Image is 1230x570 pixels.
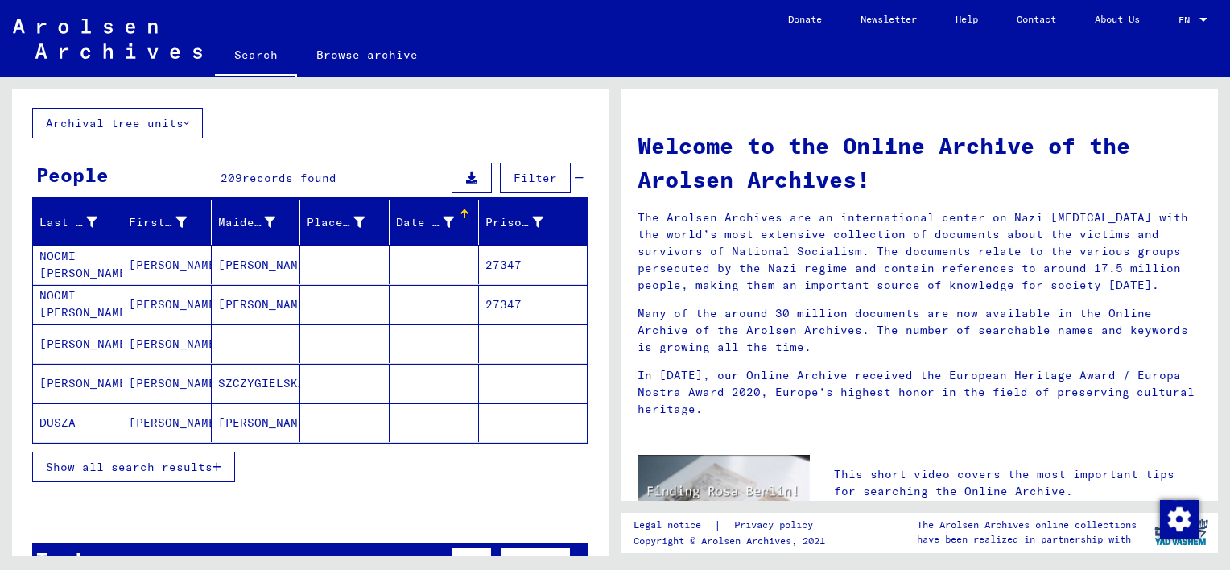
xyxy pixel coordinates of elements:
[638,129,1202,196] h1: Welcome to the Online Archive of the Arolsen Archives!
[485,209,568,235] div: Prisoner #
[834,466,1202,500] p: This short video covers the most important tips for searching the Online Archive.
[33,364,122,403] mat-cell: [PERSON_NAME]
[479,246,587,284] mat-cell: 27347
[479,285,587,324] mat-cell: 27347
[39,214,97,231] div: Last Name
[514,556,557,570] span: Filter
[122,200,212,245] mat-header-cell: First Name
[638,305,1202,356] p: Many of the around 30 million documents are now available in the Online Archive of the Arolsen Ar...
[307,209,389,235] div: Place of Birth
[307,214,365,231] div: Place of Birth
[122,324,212,363] mat-cell: [PERSON_NAME]
[485,214,543,231] div: Prisoner #
[396,209,478,235] div: Date of Birth
[514,171,557,185] span: Filter
[33,403,122,442] mat-cell: DUSZA
[1160,500,1199,539] img: Change consent
[300,200,390,245] mat-header-cell: Place of Birth
[46,460,213,474] span: Show all search results
[212,200,301,245] mat-header-cell: Maiden Name
[212,246,301,284] mat-cell: [PERSON_NAME]
[500,163,571,193] button: Filter
[33,324,122,363] mat-cell: [PERSON_NAME]
[638,455,810,548] img: video.jpg
[212,364,301,403] mat-cell: SZCZYGIELSKA
[634,517,832,534] div: |
[1178,14,1196,26] span: EN
[721,517,832,534] a: Privacy policy
[33,246,122,284] mat-cell: NOCMI [PERSON_NAME]
[215,35,297,77] a: Search
[32,108,203,138] button: Archival tree units
[242,171,336,185] span: records found
[122,246,212,284] mat-cell: [PERSON_NAME]
[638,209,1202,294] p: The Arolsen Archives are an international center on Nazi [MEDICAL_DATA] with the world’s most ext...
[1151,512,1211,552] img: yv_logo.png
[32,452,235,482] button: Show all search results
[479,200,587,245] mat-header-cell: Prisoner #
[638,367,1202,418] p: In [DATE], our Online Archive received the European Heritage Award / Europa Nostra Award 2020, Eu...
[238,556,332,570] span: records found
[218,209,300,235] div: Maiden Name
[122,364,212,403] mat-cell: [PERSON_NAME]
[297,35,437,74] a: Browse archive
[634,534,832,548] p: Copyright © Arolsen Archives, 2021
[917,518,1137,532] p: The Arolsen Archives online collections
[36,160,109,189] div: People
[33,285,122,324] mat-cell: NOCMI [PERSON_NAME]
[634,517,714,534] a: Legal notice
[13,19,202,59] img: Arolsen_neg.svg
[33,200,122,245] mat-header-cell: Last Name
[122,403,212,442] mat-cell: [PERSON_NAME]
[212,403,301,442] mat-cell: [PERSON_NAME]
[218,214,276,231] div: Maiden Name
[396,214,454,231] div: Date of Birth
[212,285,301,324] mat-cell: [PERSON_NAME]
[129,214,187,231] div: First Name
[129,209,211,235] div: First Name
[122,285,212,324] mat-cell: [PERSON_NAME]
[917,532,1137,547] p: have been realized in partnership with
[221,171,242,185] span: 209
[39,209,122,235] div: Last Name
[224,556,238,570] span: 43
[390,200,479,245] mat-header-cell: Date of Birth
